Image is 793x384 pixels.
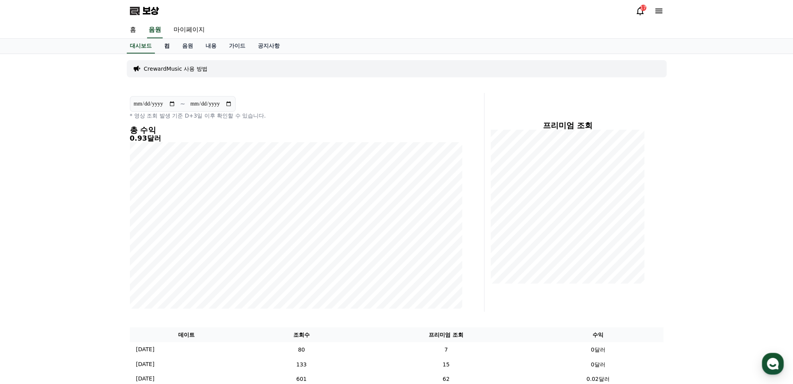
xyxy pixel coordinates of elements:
[640,5,646,11] font: 17
[252,39,286,54] a: 공지사항
[136,361,154,367] font: [DATE]
[51,248,101,267] a: 대화
[164,43,170,49] font: 컴
[206,43,216,49] font: 내용
[130,134,161,142] font: 0.93달러
[293,332,310,338] font: 조회수
[199,39,223,54] a: 내용
[429,332,463,338] font: 프리미엄 조회
[223,39,252,54] a: 가이드
[147,22,163,38] a: 음원
[593,332,603,338] font: 수익
[158,39,176,54] a: 컴
[130,5,159,17] a: 보상
[176,39,199,54] a: 음원
[178,332,195,338] font: 데이트
[71,260,81,266] span: 대화
[586,376,609,382] font: 0.02달러
[136,375,154,382] font: [DATE]
[296,376,307,382] font: 601
[144,66,208,72] font: CrewardMusic 사용 방법
[258,43,280,49] font: 공지사항
[174,26,205,33] font: 마이페이지
[443,361,450,367] font: 15
[144,65,208,73] a: CrewardMusic 사용 방법
[149,26,161,33] font: 음원
[142,5,159,16] font: 보상
[130,113,266,119] font: * 영상 조회 발생 기준 D+3일 이후 확인할 수 있습니다.
[25,259,29,266] span: 홈
[127,39,155,54] a: 대시보드
[167,22,211,38] a: 마이페이지
[180,100,185,107] font: ~
[136,346,154,352] font: [DATE]
[543,121,593,130] font: 프리미엄 조회
[101,248,150,267] a: 설정
[296,361,307,367] font: 133
[635,6,645,16] a: 17
[2,248,51,267] a: 홈
[591,346,605,352] font: 0달러
[229,43,245,49] font: 가이드
[298,346,305,352] font: 80
[182,43,193,49] font: 음원
[121,259,130,266] span: 설정
[591,361,605,367] font: 0달러
[130,43,152,49] font: 대시보드
[130,26,136,33] font: 홈
[124,22,142,38] a: 홈
[443,376,450,382] font: 62
[130,125,156,135] font: 총 수익
[444,346,448,352] font: 7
